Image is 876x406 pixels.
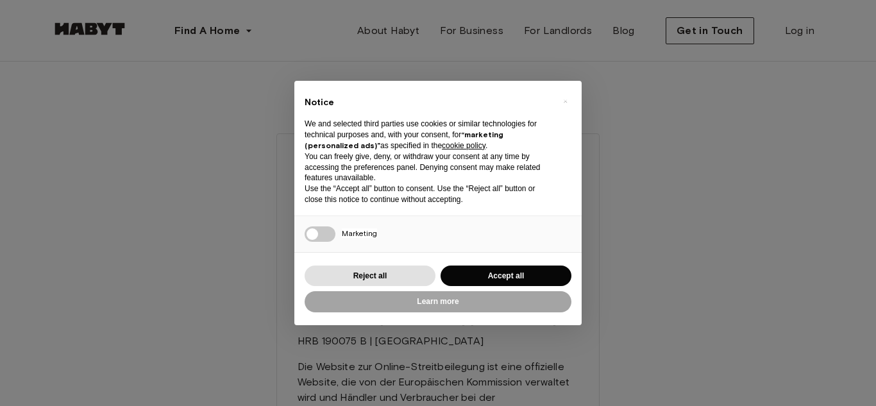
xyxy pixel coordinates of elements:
p: You can freely give, deny, or withdraw your consent at any time by accessing the preferences pane... [305,151,551,183]
p: Use the “Accept all” button to consent. Use the “Reject all” button or close this notice to conti... [305,183,551,205]
h2: Notice [305,96,551,109]
button: Learn more [305,291,571,312]
strong: “marketing (personalized ads)” [305,130,503,150]
span: Marketing [342,228,377,238]
button: Accept all [441,266,571,287]
span: × [563,94,568,109]
p: We and selected third parties use cookies or similar technologies for technical purposes and, wit... [305,119,551,151]
a: cookie policy [442,141,485,150]
button: Reject all [305,266,435,287]
button: Close this notice [555,91,575,112]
